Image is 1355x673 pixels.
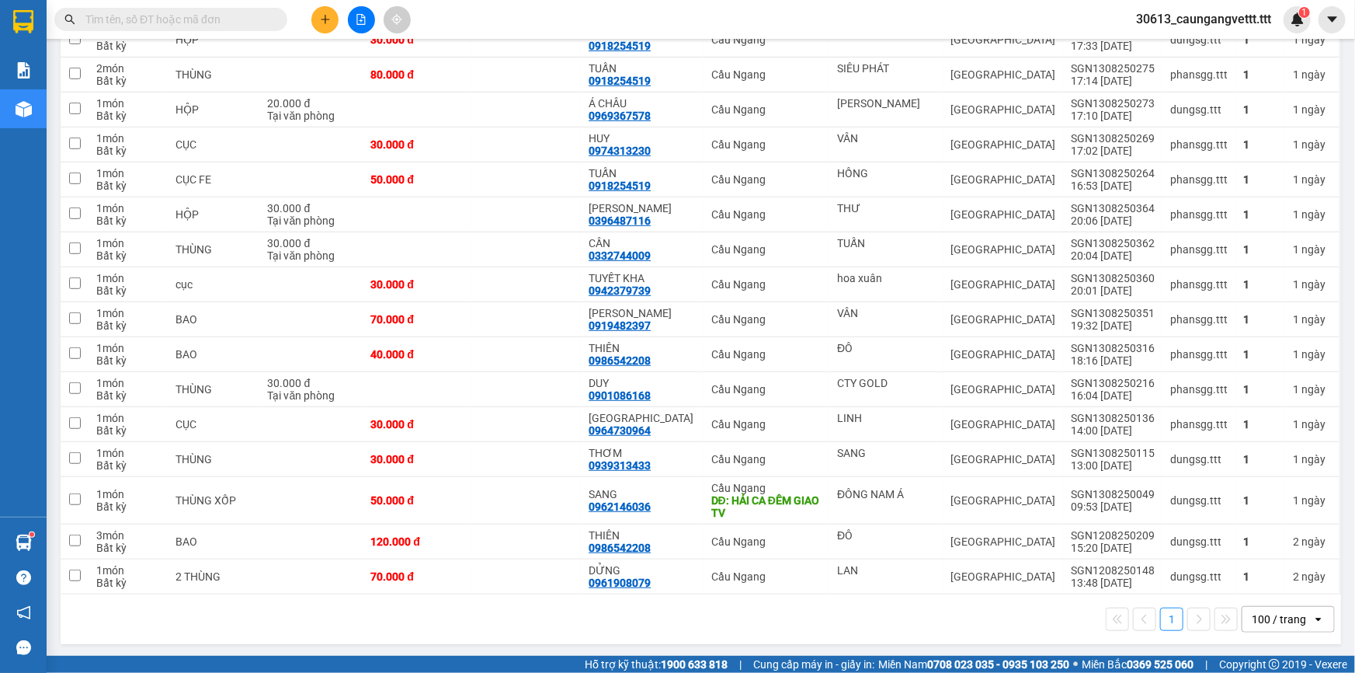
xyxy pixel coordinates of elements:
[371,453,464,466] div: 30.000 đ
[878,656,1069,673] span: Miền Nam
[1243,348,1277,361] div: 1
[1071,564,1155,577] div: SGN1208250148
[711,173,822,186] div: Cầu Ngang
[927,658,1069,671] strong: 0708 023 035 - 0935 103 250
[711,570,822,583] div: Cầu Ngang
[1301,278,1325,291] span: ngày
[1071,542,1155,554] div: 15:20 [DATE]
[950,535,1055,548] div: [GEOGRAPHIC_DATA]
[1301,33,1325,46] span: ngày
[175,208,252,221] div: HỘP
[1301,383,1325,396] span: ngày
[1071,180,1155,192] div: 16:53 [DATE]
[1071,249,1155,262] div: 20:04 [DATE]
[371,68,464,81] div: 80.000 đ
[1293,173,1332,186] div: 1
[1071,577,1155,589] div: 13:48 [DATE]
[1160,608,1183,631] button: 1
[371,138,464,151] div: 30.000 đ
[96,40,160,52] div: Bất kỳ
[1293,33,1332,46] div: 1
[1127,658,1193,671] strong: 0369 525 060
[1319,6,1346,33] button: caret-down
[1301,68,1325,81] span: ngày
[1293,418,1332,431] div: 1
[96,167,160,180] div: 1 món
[589,342,696,354] div: THIÊN
[96,488,160,500] div: 1 món
[30,532,34,537] sup: 1
[1071,75,1155,87] div: 17:14 [DATE]
[589,500,651,513] div: 0962146036
[96,214,160,227] div: Bất kỳ
[950,103,1055,116] div: [GEOGRAPHIC_DATA]
[1071,459,1155,472] div: 13:00 [DATE]
[16,570,31,585] span: question-circle
[96,389,160,402] div: Bất kỳ
[1170,278,1228,291] div: phansgg.ttt
[950,243,1055,256] div: [GEOGRAPHIC_DATA]
[101,97,123,113] span: DĐ:
[1170,138,1228,151] div: phansgg.ttt
[96,564,160,577] div: 1 món
[837,447,935,459] div: SANG
[96,354,160,367] div: Bất kỳ
[96,319,160,332] div: Bất kỳ
[320,14,331,25] span: plus
[589,272,696,284] div: TUYẾT KHA
[837,564,935,577] div: LAN
[96,424,160,437] div: Bất kỳ
[1071,500,1155,513] div: 09:53 [DATE]
[589,424,651,437] div: 0964730964
[1301,173,1325,186] span: ngày
[950,68,1055,81] div: [GEOGRAPHIC_DATA]
[837,167,935,180] div: HỒNG
[1071,272,1155,284] div: SGN1308250360
[1071,202,1155,214] div: SGN1308250364
[950,348,1055,361] div: [GEOGRAPHIC_DATA]
[16,62,32,78] img: solution-icon
[1071,132,1155,145] div: SGN1308250269
[661,658,728,671] strong: 1900 633 818
[267,249,355,262] div: Tại văn phòng
[175,33,252,46] div: HỘP
[1243,243,1277,256] div: 1
[96,62,160,75] div: 2 món
[837,412,935,424] div: LINH
[175,570,252,583] div: 2 THÙNG
[1243,418,1277,431] div: 1
[950,418,1055,431] div: [GEOGRAPHIC_DATA]
[711,482,822,494] div: Cầu Ngang
[589,62,696,75] div: TUẤN
[96,284,160,297] div: Bất kỳ
[950,173,1055,186] div: [GEOGRAPHIC_DATA]
[1293,243,1332,256] div: 1
[1170,348,1228,361] div: phansgg.ttt
[16,640,31,655] span: message
[1071,62,1155,75] div: SGN1308250275
[711,418,822,431] div: Cầu Ngang
[950,278,1055,291] div: [GEOGRAPHIC_DATA]
[711,208,822,221] div: Cầu Ngang
[589,97,696,110] div: Á CHÂU
[1293,278,1332,291] div: 1
[589,577,651,589] div: 0961908079
[96,529,160,542] div: 3 món
[589,202,696,214] div: ĐAN THANH
[64,14,75,25] span: search
[175,383,252,396] div: THÙNG
[950,383,1055,396] div: [GEOGRAPHIC_DATA]
[1170,243,1228,256] div: phansgg.ttt
[1293,348,1332,361] div: 1
[1243,33,1277,46] div: 1
[1170,570,1228,583] div: dungsg.ttt
[1243,173,1277,186] div: 1
[589,377,696,389] div: DUY
[711,243,822,256] div: Cầu Ngang
[267,377,355,389] div: 30.000 đ
[13,13,90,51] div: Cầu Ngang
[837,62,935,75] div: SIÊU PHÁT
[1301,494,1325,507] span: ngày
[1293,138,1332,151] div: 1
[175,278,252,291] div: cục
